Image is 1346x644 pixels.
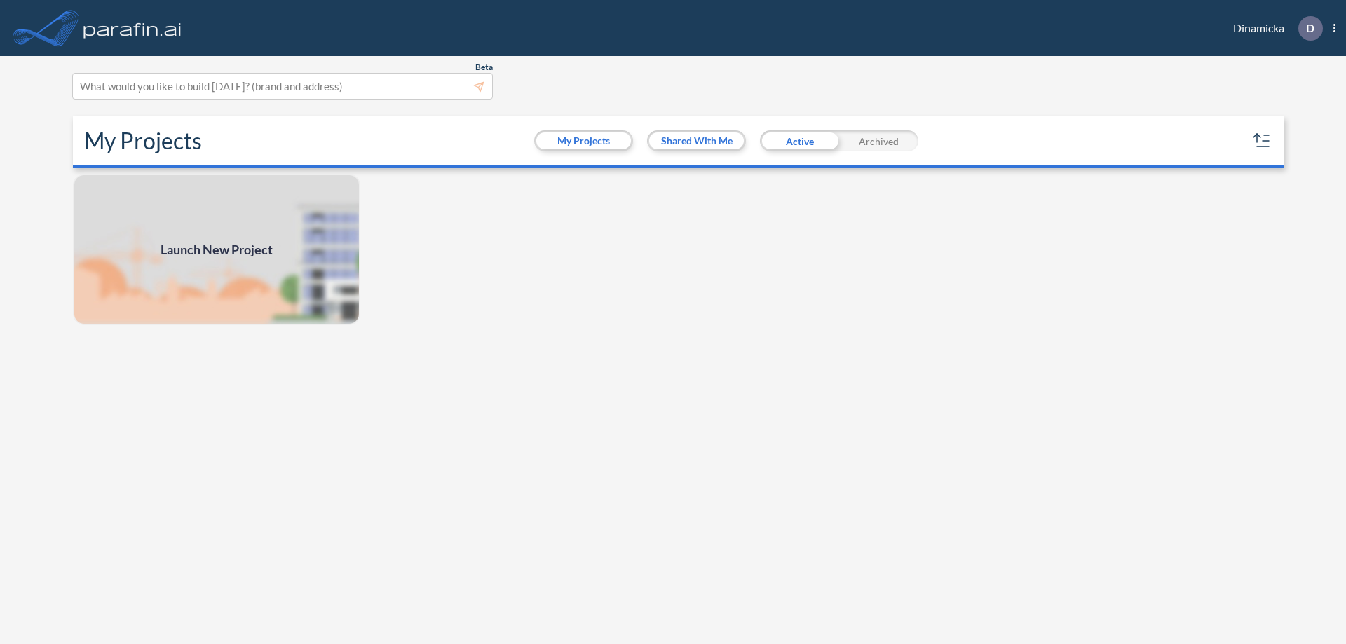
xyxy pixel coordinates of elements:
[161,240,273,259] span: Launch New Project
[1306,22,1314,34] p: D
[839,130,918,151] div: Archived
[73,174,360,325] a: Launch New Project
[475,62,493,73] span: Beta
[760,130,839,151] div: Active
[73,174,360,325] img: add
[1251,130,1273,152] button: sort
[84,128,202,154] h2: My Projects
[536,132,631,149] button: My Projects
[649,132,744,149] button: Shared With Me
[1212,16,1335,41] div: Dinamicka
[81,14,184,42] img: logo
